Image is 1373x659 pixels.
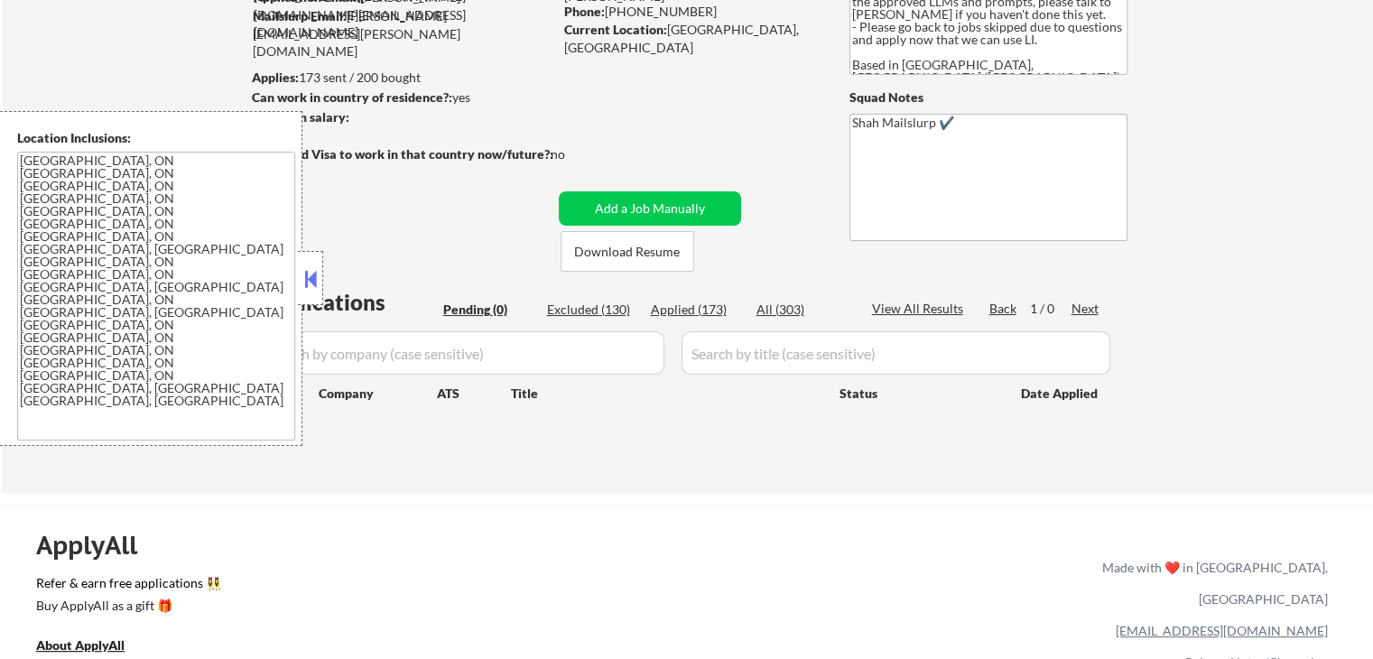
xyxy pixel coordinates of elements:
strong: Phone: [564,4,605,19]
div: Made with ❤️ in [GEOGRAPHIC_DATA], [GEOGRAPHIC_DATA] [1095,552,1328,615]
input: Search by title (case sensitive) [682,331,1110,375]
strong: Applies: [252,70,299,85]
div: 173 sent / 200 bought [252,69,552,87]
div: ApplyAll [36,530,158,561]
a: About ApplyAll [36,636,150,658]
div: Company [319,385,437,403]
div: Excluded (130) [547,301,637,319]
div: View All Results [872,300,969,318]
div: Location Inclusions: [17,129,295,147]
strong: Will need Visa to work in that country now/future?: [253,146,553,162]
a: Refer & earn free applications 👯‍♀️ [36,577,725,596]
div: 1 / 0 [1030,300,1071,318]
div: [GEOGRAPHIC_DATA], [GEOGRAPHIC_DATA] [564,21,820,56]
div: Applied (173) [651,301,741,319]
strong: Current Location: [564,22,667,37]
div: Title [511,385,822,403]
strong: Mailslurp Email: [253,8,347,23]
div: yes [252,88,547,107]
strong: Can work in country of residence?: [252,89,452,105]
u: About ApplyAll [36,637,125,653]
div: Pending (0) [443,301,533,319]
button: Download Resume [561,231,694,272]
div: ATS [437,385,511,403]
div: Squad Notes [849,88,1127,107]
a: Buy ApplyAll as a gift 🎁 [36,596,217,618]
div: Status [840,376,995,409]
a: [EMAIL_ADDRESS][DOMAIN_NAME] [1116,623,1328,638]
div: Applications [258,292,437,313]
button: Add a Job Manually [559,191,741,226]
div: no [551,145,602,163]
div: Buy ApplyAll as a gift 🎁 [36,599,217,612]
div: Next [1071,300,1100,318]
div: All (303) [756,301,847,319]
div: [PHONE_NUMBER] [564,3,820,21]
strong: Minimum salary: [252,109,349,125]
div: Back [989,300,1018,318]
div: Date Applied [1021,385,1100,403]
div: [PERSON_NAME][EMAIL_ADDRESS][PERSON_NAME][DOMAIN_NAME] [253,7,552,60]
input: Search by company (case sensitive) [258,331,664,375]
